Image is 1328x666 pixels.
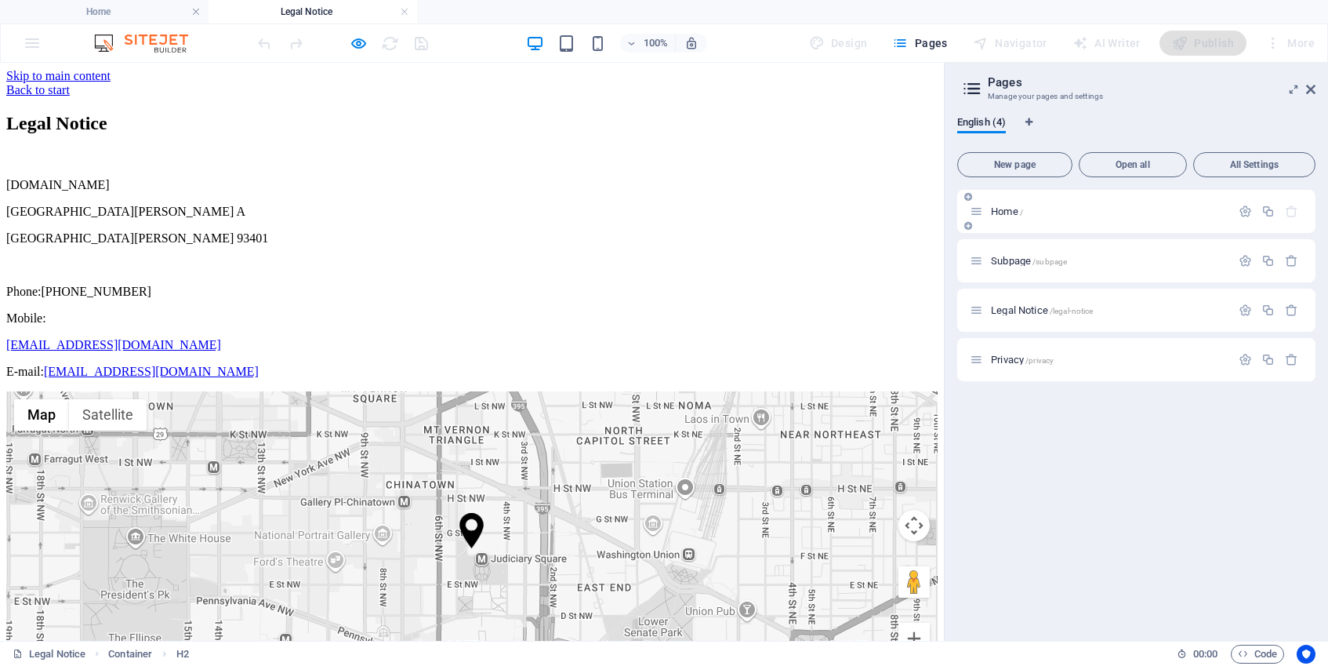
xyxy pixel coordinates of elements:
div: Legal Notice/legal-notice [986,305,1231,315]
button: All Settings [1193,152,1315,177]
h2: Pages [988,75,1315,89]
span: Click to open page [991,255,1067,267]
a: [EMAIL_ADDRESS][DOMAIN_NAME] [44,302,259,315]
button: Code [1231,645,1284,664]
div: Duplicate [1261,304,1275,317]
button: Usercentrics [1297,645,1315,664]
div: Remove [1285,304,1298,317]
h3: Manage your pages and settings [988,89,1284,104]
div: Language Tabs [957,116,1315,146]
a: Click to cancel selection. Double-click to open Pages [13,645,85,664]
div: Remove [1285,254,1298,267]
span: : [1204,648,1206,660]
h6: 100% [644,34,669,53]
button: Pages [886,31,953,56]
span: Click to select. Double-click to edit [108,645,152,664]
div: Settings [1239,205,1252,218]
h4: Legal Notice [209,3,417,20]
a: Skip to main content [6,6,111,20]
div: Settings [1239,254,1252,267]
span: Code [1238,645,1277,664]
nav: breadcrumb [108,645,189,664]
button: Click here to leave preview mode and continue editing [349,34,368,53]
div: Duplicate [1261,353,1275,366]
span: /subpage [1032,257,1067,266]
button: 100% [620,34,676,53]
span: /privacy [1025,356,1054,365]
button: New page [957,152,1072,177]
span: Click to select. Double-click to edit [176,645,189,664]
span: Pages [892,35,947,51]
div: Settings [1239,304,1252,317]
span: Open all [1086,160,1180,169]
div: Privacy/privacy [986,355,1231,365]
div: Remove [1285,353,1298,366]
div: Settings [1239,353,1252,366]
div: The startpage cannot be deleted [1285,205,1298,218]
span: Home [991,206,1023,217]
div: Design (Ctrl+Alt+Y) [803,31,874,56]
span: Click to open page [991,304,1093,316]
div: Home/ [986,206,1231,217]
div: Duplicate [1261,254,1275,267]
span: 00 00 [1193,645,1217,664]
span: Click to open page [991,354,1054,366]
span: / [1020,208,1023,217]
div: Subpage/subpage [986,256,1231,266]
span: New page [964,160,1065,169]
button: Open all [1079,152,1187,177]
span: /legal-notice [1050,307,1094,315]
img: Editor Logo [90,34,208,53]
i: On resize automatically adjust zoom level to fit chosen device. [684,36,698,50]
h6: Session time [1177,645,1218,664]
div: Duplicate [1261,205,1275,218]
span: All Settings [1200,160,1308,169]
span: English (4) [957,113,1006,135]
